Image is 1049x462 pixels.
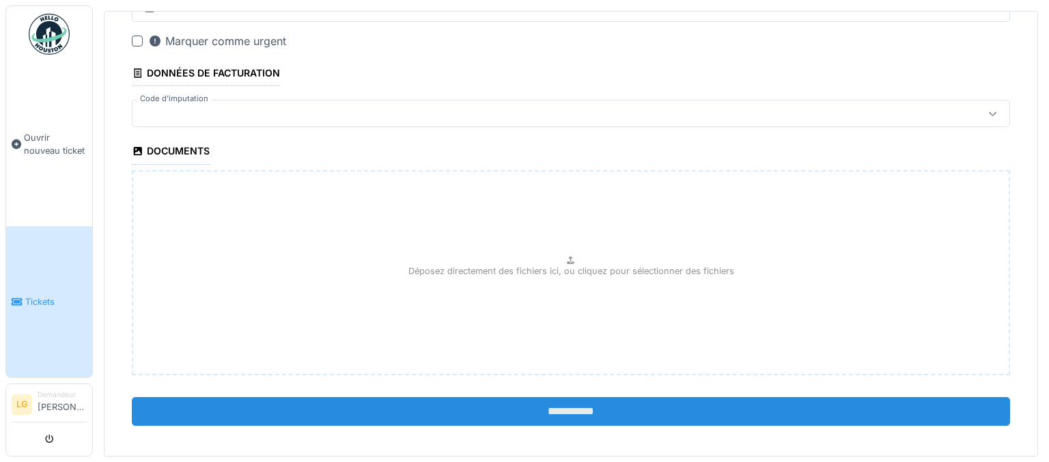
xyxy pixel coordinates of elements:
[6,226,92,377] a: Tickets
[132,63,280,86] div: Données de facturation
[38,390,87,400] div: Demandeur
[132,141,210,164] div: Documents
[24,131,87,157] span: Ouvrir nouveau ticket
[25,295,87,308] span: Tickets
[12,394,32,415] li: LG
[29,14,70,55] img: Badge_color-CXgf-gQk.svg
[408,264,734,277] p: Déposez directement des fichiers ici, ou cliquez pour sélectionner des fichiers
[38,390,87,419] li: [PERSON_NAME]
[148,33,286,49] div: Marquer comme urgent
[137,93,211,105] label: Code d'imputation
[6,62,92,226] a: Ouvrir nouveau ticket
[12,390,87,422] a: LG Demandeur[PERSON_NAME]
